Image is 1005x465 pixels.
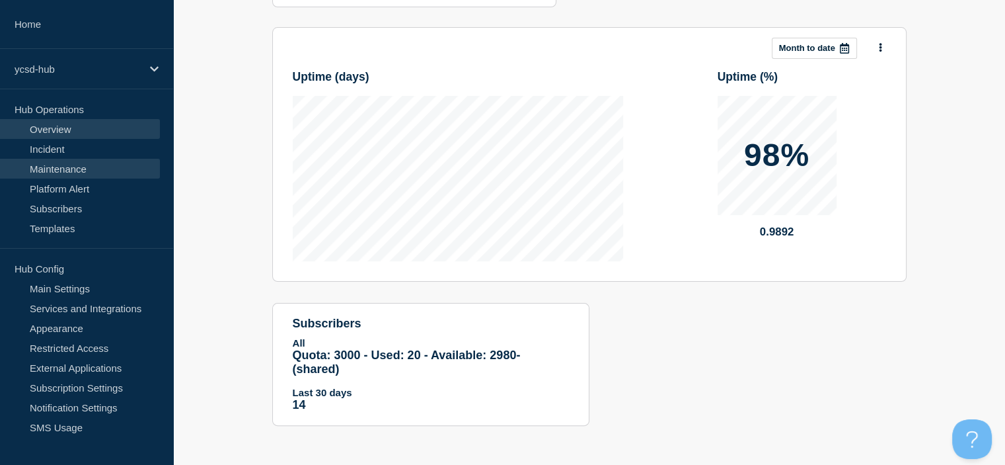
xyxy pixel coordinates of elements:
[293,398,569,412] p: 14
[718,70,886,84] h3: Uptime ( % )
[293,349,521,376] span: Quota: 3000 - Used: 20 - Available: 2980 - (shared)
[744,140,809,171] p: 98%
[293,337,569,349] p: All
[15,63,141,75] p: ycsd-hub
[293,70,623,84] h3: Uptime ( days )
[772,38,857,59] button: Month to date
[779,43,835,53] p: Month to date
[293,387,569,398] p: Last 30 days
[293,317,569,331] h4: subscribers
[718,226,837,239] p: 0.9892
[952,419,992,459] iframe: Help Scout Beacon - Open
